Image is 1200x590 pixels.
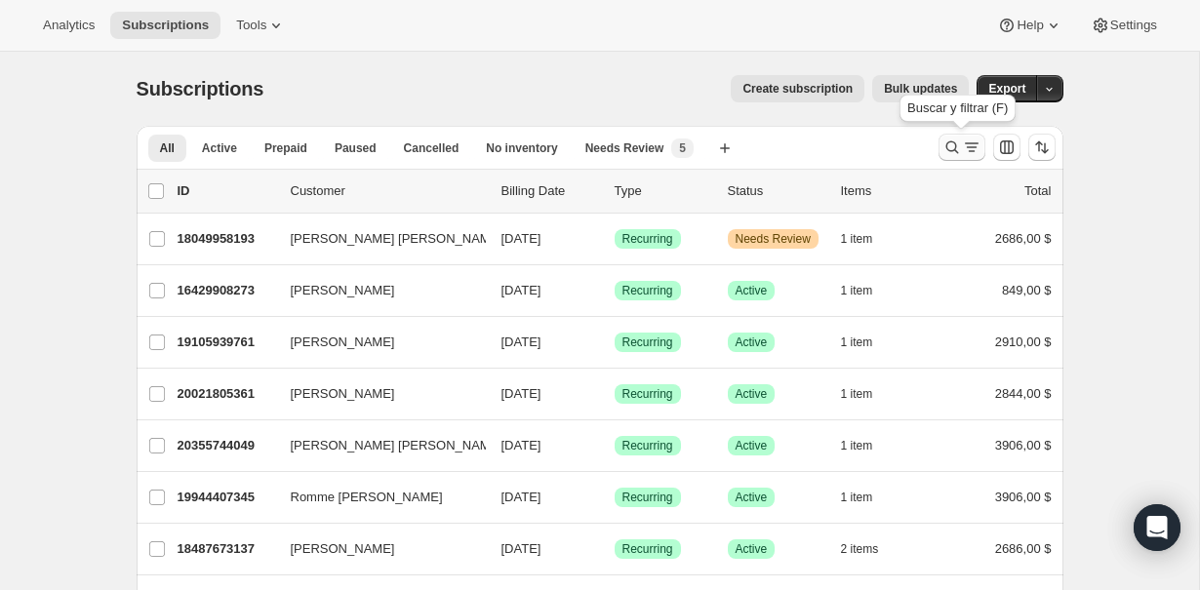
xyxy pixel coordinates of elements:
[178,432,1052,459] div: 20355744049[PERSON_NAME] [PERSON_NAME][DATE]LogradoRecurringLogradoActive1 item3906,00 $
[178,333,275,352] p: 19105939761
[160,140,175,156] span: All
[841,334,873,350] span: 1 item
[178,181,275,201] p: ID
[622,386,673,402] span: Recurring
[622,334,673,350] span: Recurring
[178,281,275,300] p: 16429908273
[736,438,768,453] span: Active
[110,12,220,39] button: Subscriptions
[841,541,879,557] span: 2 items
[995,334,1052,349] span: 2910,00 $
[622,438,673,453] span: Recurring
[264,140,307,156] span: Prepaid
[841,283,873,298] span: 1 item
[501,231,541,246] span: [DATE]
[178,535,1052,563] div: 18487673137[PERSON_NAME][DATE]LogradoRecurringLogradoActive2 items2686,00 $
[995,541,1052,556] span: 2686,00 $
[279,223,474,255] button: [PERSON_NAME] [PERSON_NAME]
[977,75,1037,102] button: Export
[736,386,768,402] span: Active
[31,12,106,39] button: Analytics
[995,438,1052,452] span: 3906,00 $
[202,140,237,156] span: Active
[178,229,275,249] p: 18049958193
[736,334,768,350] span: Active
[291,181,486,201] p: Customer
[501,386,541,401] span: [DATE]
[728,181,825,201] p: Status
[872,75,969,102] button: Bulk updates
[178,539,275,559] p: 18487673137
[841,438,873,453] span: 1 item
[841,490,873,505] span: 1 item
[279,533,474,565] button: [PERSON_NAME]
[291,229,502,249] span: [PERSON_NAME] [PERSON_NAME]
[736,283,768,298] span: Active
[995,386,1052,401] span: 2844,00 $
[1079,12,1169,39] button: Settings
[841,535,900,563] button: 2 items
[1002,283,1052,297] span: 849,00 $
[679,140,686,156] span: 5
[995,231,1052,246] span: 2686,00 $
[279,482,474,513] button: Romme [PERSON_NAME]
[501,334,541,349] span: [DATE]
[939,134,985,161] button: Buscar y filtrar resultados
[731,75,864,102] button: Create subscription
[178,484,1052,511] div: 19944407345Romme [PERSON_NAME][DATE]LogradoRecurringLogradoActive1 item3906,00 $
[841,380,895,408] button: 1 item
[486,140,557,156] span: No inventory
[178,225,1052,253] div: 18049958193[PERSON_NAME] [PERSON_NAME][DATE]LogradoRecurringAdvertenciaNeeds Review1 item2686,00 $
[736,231,811,247] span: Needs Review
[622,541,673,557] span: Recurring
[622,490,673,505] span: Recurring
[622,231,673,247] span: Recurring
[335,140,377,156] span: Paused
[993,134,1020,161] button: Personalizar el orden y la visibilidad de las columnas de la tabla
[291,488,443,507] span: Romme [PERSON_NAME]
[122,18,209,33] span: Subscriptions
[137,78,264,99] span: Subscriptions
[585,140,664,156] span: Needs Review
[622,283,673,298] span: Recurring
[279,378,474,410] button: [PERSON_NAME]
[995,490,1052,504] span: 3906,00 $
[291,384,395,404] span: [PERSON_NAME]
[178,488,275,507] p: 19944407345
[279,275,474,306] button: [PERSON_NAME]
[736,541,768,557] span: Active
[178,181,1052,201] div: IDCustomerBilling DateTypeStatusItemsTotal
[884,81,957,97] span: Bulk updates
[43,18,95,33] span: Analytics
[841,329,895,356] button: 1 item
[178,384,275,404] p: 20021805361
[742,81,853,97] span: Create subscription
[709,135,740,162] button: Crear vista nueva
[236,18,266,33] span: Tools
[291,333,395,352] span: [PERSON_NAME]
[178,329,1052,356] div: 19105939761[PERSON_NAME][DATE]LogradoRecurringLogradoActive1 item2910,00 $
[501,438,541,452] span: [DATE]
[615,181,712,201] div: Type
[291,539,395,559] span: [PERSON_NAME]
[404,140,460,156] span: Cancelled
[841,181,939,201] div: Items
[1134,504,1180,551] div: Open Intercom Messenger
[224,12,298,39] button: Tools
[1110,18,1157,33] span: Settings
[501,181,599,201] p: Billing Date
[178,277,1052,304] div: 16429908273[PERSON_NAME][DATE]LogradoRecurringLogradoActive1 item849,00 $
[988,81,1025,97] span: Export
[1017,18,1043,33] span: Help
[1028,134,1056,161] button: Ordenar los resultados
[985,12,1074,39] button: Help
[178,436,275,455] p: 20355744049
[291,281,395,300] span: [PERSON_NAME]
[1024,181,1051,201] p: Total
[841,484,895,511] button: 1 item
[279,430,474,461] button: [PERSON_NAME] [PERSON_NAME]
[291,436,502,455] span: [PERSON_NAME] [PERSON_NAME]
[501,541,541,556] span: [DATE]
[841,277,895,304] button: 1 item
[501,283,541,297] span: [DATE]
